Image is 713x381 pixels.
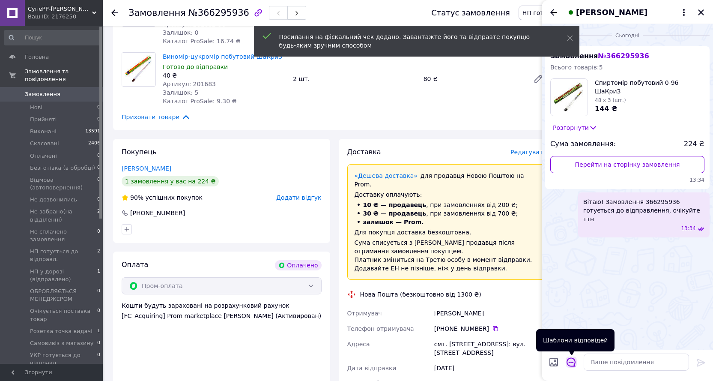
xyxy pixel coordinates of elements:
span: Виконані [30,128,57,135]
span: Сума замовлення: [550,139,616,149]
span: Не забрано(на відділенні) [30,208,97,223]
span: Редагувати [510,149,547,156]
div: Нова Пошта (безкоштовно від 1300 ₴) [358,290,483,299]
span: Адреса [347,341,370,348]
span: Замовлення [128,8,186,18]
span: №366295936 [188,8,249,18]
span: 2406 [88,140,100,147]
div: смт. [STREET_ADDRESS]: вул. [STREET_ADDRESS] [433,336,549,360]
span: Замовлення [25,90,60,98]
span: Артикул: 201683 [163,81,216,87]
span: Відмова (автоповернення) [30,176,97,192]
button: Закрити [696,7,706,18]
div: 1 замовлення у вас на 224 ₴ [122,176,219,186]
button: Назад [549,7,559,18]
span: Не сплачено замовлення [30,228,97,243]
span: Залишок: 0 [163,29,199,36]
span: Доставка [347,148,381,156]
span: 0 [97,104,100,111]
a: Редагувати [530,70,547,87]
span: НП готується до відправл. [522,9,606,16]
span: 2 [97,208,100,223]
span: Готово до відправки [163,63,228,70]
button: Розгорнути [550,123,600,132]
div: для продавця Новою Поштою на Prom. [355,171,540,189]
span: 0 [97,176,100,192]
span: залишок — Prom. [363,219,424,225]
span: Замовлення [550,52,649,60]
div: Статус замовлення [431,9,510,17]
span: Приховати товари [122,112,191,122]
span: 13:34 12.10.2025 [550,177,704,184]
a: «Дешева доставка» [355,172,418,179]
span: Розетка точка видачі [30,327,92,335]
span: [PERSON_NAME] [576,7,647,18]
div: Сума списується з [PERSON_NAME] продавця після отримання замовлення покупцем. Платник зміниться н... [355,238,540,273]
div: Ваш ID: 2176250 [28,13,103,21]
span: 13591 [85,128,100,135]
span: 90% [130,194,143,201]
span: Самовивіз з магазину [30,339,93,347]
span: Покупець [122,148,157,156]
a: [PERSON_NAME] [122,165,171,172]
span: 0 [97,339,100,347]
input: Пошук [4,30,101,45]
button: [PERSON_NAME] [566,7,689,18]
span: Додати відгук [276,194,321,201]
span: 1 [97,268,100,283]
span: 144 ₴ [595,105,618,113]
li: , при замовленнях від 700 ₴; [355,209,540,218]
div: Повернутися назад [111,9,118,17]
span: Не дозвонились [30,196,77,204]
a: Перейти на сторінку замовлення [550,156,704,173]
div: [PHONE_NUMBER] [434,324,547,333]
span: 30 ₴ — продавець [363,210,427,217]
span: 0 [97,116,100,123]
div: [FC_Acquiring] Prom marketplace [PERSON_NAME] (Активирован) [122,312,322,320]
img: Виномір-цукромір побутовий ШаКриЗ [122,53,155,86]
span: Оплачені [30,152,57,160]
span: 1 [97,327,100,335]
span: Отримувач [347,310,382,317]
div: 12.10.2025 [545,31,710,39]
div: [PERSON_NAME] [433,306,549,321]
span: 48 x 3 (шт.) [595,97,626,103]
div: 2 шт. [289,73,420,85]
button: Відкрити шаблони відповідей [566,357,577,368]
span: Телефон отримувача [347,325,414,332]
div: Посилання на фіскальний чек додано. Завантажте його та відправте покупцю будь-яким зручним способом [279,33,546,50]
span: Каталог ProSale: 16.74 ₴ [163,38,240,45]
span: 0 [97,307,100,323]
span: 0 [97,351,100,367]
span: Оплата [122,261,148,269]
span: Каталог ProSale: 9.30 ₴ [163,98,236,105]
span: 2 [97,248,100,263]
div: Шаблони відповідей [536,329,615,351]
span: Головна [25,53,49,61]
li: , при замовленнях від 200 ₴; [355,201,540,209]
span: ОБРОБЛЯЄТЬСЯ МЕНЕДЖЕРОМ [30,288,97,303]
span: 224 ₴ [684,139,704,149]
span: СупеРР-Маркет Корисних Товарів [28,5,92,13]
span: Нові [30,104,42,111]
span: 0 [97,152,100,160]
span: Очікується поставка товар [30,307,97,323]
span: 0 [97,288,100,303]
div: 80 ₴ [420,73,526,85]
div: Доставку оплачують: [355,190,540,199]
div: успішних покупок [122,193,203,202]
span: Замовлення та повідомлення [25,68,103,83]
span: Всього товарів: 5 [550,64,603,71]
span: 0 [97,196,100,204]
div: 40 ₴ [163,71,286,80]
span: 0 [97,164,100,172]
img: 3838415819_w100_h100_spirtomer-bytovoj-0-96.jpg [551,79,588,116]
span: Дата відправки [347,365,397,372]
span: Залишок: 5 [163,89,199,96]
div: Для покупця доставка безкоштовна. [355,228,540,237]
span: № 366295936 [598,52,649,60]
span: Прийняті [30,116,57,123]
div: [DATE] [433,360,549,376]
span: УКР готується до відправл [30,351,97,367]
span: Вітаю! Замовлення 366295936 готується до відправлення, очікуйте ттн [583,198,704,223]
